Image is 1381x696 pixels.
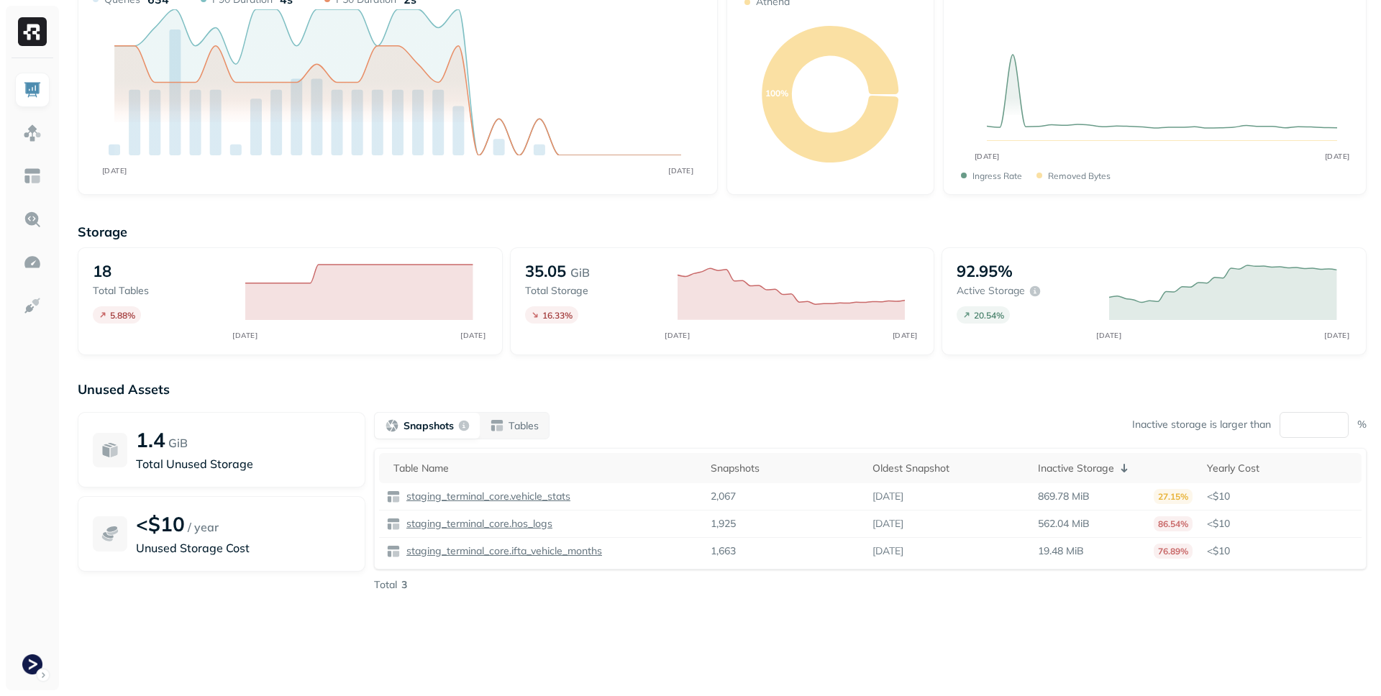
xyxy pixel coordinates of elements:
p: Unused Storage Cost [136,539,350,557]
tspan: [DATE] [665,331,690,339]
img: table [386,490,401,504]
p: 2,067 [711,490,736,503]
p: 76.89% [1154,544,1193,559]
p: Tables [509,419,539,433]
p: [DATE] [872,544,903,558]
p: 3 [401,578,407,592]
div: Yearly Cost [1207,459,1354,477]
p: 86.54% [1154,516,1193,531]
div: Oldest Snapshot [872,459,1024,477]
p: 92.95% [957,261,1013,281]
p: 1,925 [711,517,736,531]
tspan: [DATE] [1325,331,1350,339]
img: Asset Explorer [23,167,42,186]
p: <$10 [1207,544,1354,558]
img: Integrations [23,296,42,315]
p: <$10 [1207,490,1354,503]
p: 20.54 % [974,310,1004,321]
p: Storage [78,224,1367,240]
p: staging_terminal_core.vehicle_stats [404,490,570,503]
img: Terminal Staging [22,654,42,674]
p: Total Unused Storage [136,455,350,472]
p: 35.05 [525,261,566,281]
p: 27.15% [1154,489,1193,504]
img: Query Explorer [23,210,42,229]
p: Removed bytes [1048,170,1111,181]
p: % [1357,418,1367,431]
img: Dashboard [23,81,42,99]
p: [DATE] [872,490,903,503]
a: staging_terminal_core.hos_logs [401,517,552,531]
p: GiB [168,434,188,452]
text: 100% [765,88,788,99]
div: Table Name [393,459,696,477]
img: Ryft [18,17,47,46]
p: 18 [93,261,111,281]
p: Inactive storage is larger than [1132,418,1271,431]
p: staging_terminal_core.hos_logs [404,517,552,531]
img: Assets [23,124,42,142]
div: Snapshots [711,459,858,477]
p: 1,663 [711,544,736,558]
p: Inactive Storage [1038,462,1114,475]
tspan: [DATE] [460,331,486,339]
img: table [386,544,401,559]
img: Optimization [23,253,42,272]
p: 869.78 MiB [1038,490,1090,503]
p: 562.04 MiB [1038,517,1090,531]
p: Ingress Rate [972,170,1022,181]
tspan: [DATE] [1097,331,1122,339]
tspan: [DATE] [668,166,693,175]
tspan: [DATE] [1324,152,1349,161]
p: GiB [570,264,590,281]
a: staging_terminal_core.ifta_vehicle_months [401,544,602,558]
p: Total [374,578,397,592]
p: 19.48 MiB [1038,544,1084,558]
p: <$10 [1207,517,1354,531]
tspan: [DATE] [233,331,258,339]
p: Total tables [93,284,231,298]
p: <$10 [136,511,185,536]
p: Unused Assets [78,381,1367,398]
a: staging_terminal_core.vehicle_stats [401,490,570,503]
p: [DATE] [872,517,903,531]
p: Snapshots [404,419,454,433]
p: Active storage [957,284,1025,298]
p: 5.88 % [110,310,135,321]
tspan: [DATE] [102,166,127,175]
p: 16.33 % [542,310,573,321]
p: 1.4 [136,427,165,452]
p: staging_terminal_core.ifta_vehicle_months [404,544,602,558]
img: table [386,517,401,531]
tspan: [DATE] [893,331,918,339]
tspan: [DATE] [974,152,999,161]
p: Total storage [525,284,663,298]
p: / year [188,518,219,536]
